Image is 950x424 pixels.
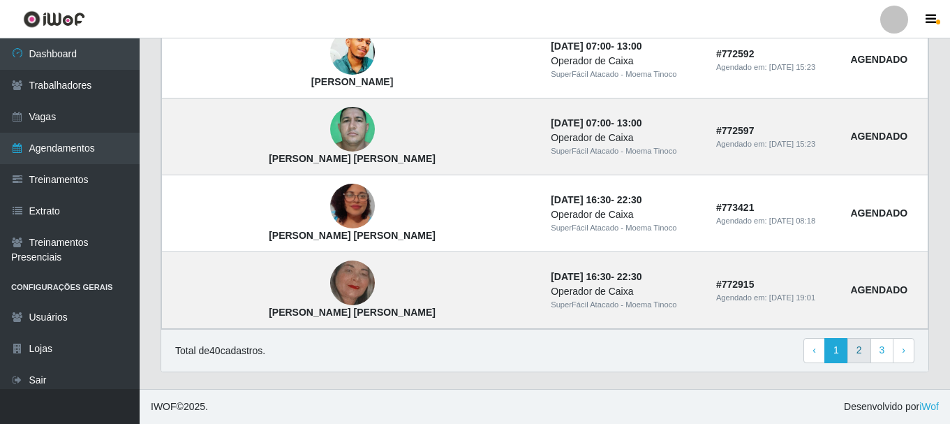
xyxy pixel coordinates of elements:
div: Operador de Caixa [551,131,699,145]
div: SuperFácil Atacado - Moema Tinoco [551,299,699,311]
div: Operador de Caixa [551,54,699,68]
strong: AGENDADO [850,131,907,142]
time: [DATE] 16:30 [551,271,611,282]
strong: [PERSON_NAME] [PERSON_NAME] [269,307,436,318]
img: Érika Juliana Fernandes Ferreira [330,166,375,246]
strong: [PERSON_NAME] [PERSON_NAME] [269,153,436,164]
strong: - [551,194,641,205]
span: Desenvolvido por [844,400,939,414]
strong: [PERSON_NAME] [PERSON_NAME] [269,230,436,241]
strong: AGENDADO [850,54,907,65]
strong: - [551,117,641,129]
div: Agendado em: [716,138,834,150]
time: 22:30 [617,194,642,205]
span: IWOF [151,401,177,412]
nav: pagination [803,338,914,363]
strong: AGENDADO [850,207,907,219]
div: SuperFácil Atacado - Moema Tinoco [551,145,699,157]
a: Next [893,338,914,363]
strong: AGENDADO [850,284,907,295]
p: Total de 40 cadastros. [175,344,265,358]
strong: - [551,41,641,52]
img: Luiz Carlos Maria Nunes [330,80,375,179]
div: Operador de Caixa [551,284,699,299]
div: SuperFácil Atacado - Moema Tinoco [551,68,699,80]
time: [DATE] 07:00 [551,117,611,129]
strong: # 772592 [716,48,755,59]
a: Previous [803,338,825,363]
img: CoreUI Logo [23,10,85,28]
time: 13:00 [617,117,642,129]
div: SuperFácil Atacado - Moema Tinoco [551,222,699,234]
time: [DATE] 08:18 [769,217,815,225]
time: [DATE] 07:00 [551,41,611,52]
time: [DATE] 15:23 [769,140,815,148]
div: Agendado em: [716,292,834,304]
div: Agendado em: [716,61,834,73]
img: Geruza da Silva simplicio [330,247,375,319]
div: Operador de Caixa [551,207,699,222]
img: Carlos Daniel da Silva [330,7,375,98]
a: iWof [919,401,939,412]
span: › [902,344,905,356]
time: [DATE] 19:01 [769,293,815,302]
time: [DATE] 15:23 [769,63,815,71]
span: © 2025 . [151,400,208,414]
strong: # 772597 [716,125,755,136]
strong: # 772915 [716,279,755,290]
strong: [PERSON_NAME] [311,76,393,87]
strong: # 773421 [716,202,755,213]
time: [DATE] 16:30 [551,194,611,205]
a: 1 [824,338,848,363]
a: 2 [847,338,871,363]
time: 22:30 [617,271,642,282]
strong: - [551,271,641,282]
span: ‹ [812,344,816,356]
time: 13:00 [617,41,642,52]
a: 3 [870,338,894,363]
div: Agendado em: [716,215,834,227]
